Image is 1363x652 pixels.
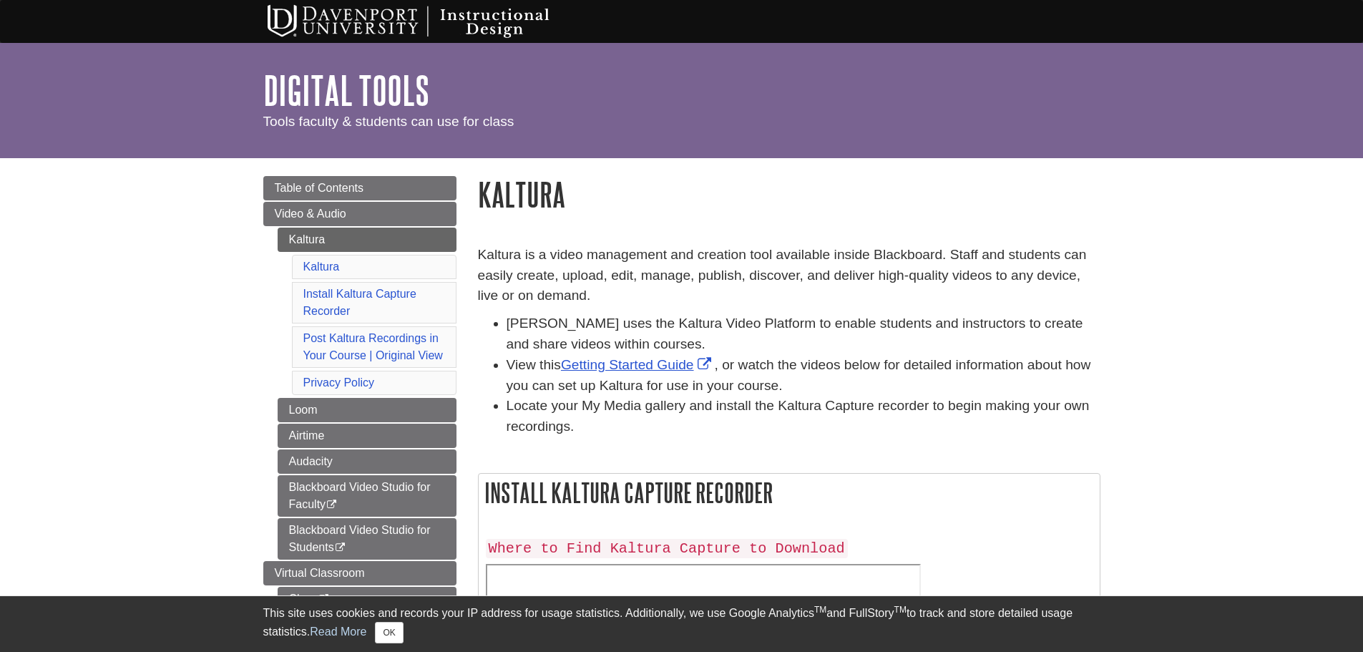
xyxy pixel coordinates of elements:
[814,605,826,615] sup: TM
[894,605,907,615] sup: TM
[275,182,364,194] span: Table of Contents
[278,228,456,252] a: Kaltura
[478,245,1100,306] p: Kaltura is a video management and creation tool available inside Blackboard. Staff and students c...
[486,539,848,558] code: Where to Find Kaltura Capture to Download
[318,595,330,604] i: This link opens in a new window
[479,474,1100,512] h2: Install Kaltura Capture Recorder
[263,176,456,200] a: Table of Contents
[303,376,375,389] a: Privacy Policy
[278,449,456,474] a: Audacity
[303,288,416,317] a: Install Kaltura Capture Recorder
[507,396,1100,437] li: Locate your My Media gallery and install the Kaltura Capture recorder to begin making your own re...
[275,567,365,579] span: Virtual Classroom
[278,518,456,560] a: Blackboard Video Studio for Students
[478,176,1100,213] h1: Kaltura
[263,202,456,226] a: Video & Audio
[256,4,600,39] img: Davenport University Instructional Design
[561,357,715,372] a: Link opens in new window
[303,332,443,361] a: Post Kaltura Recordings in Your Course | Original View
[507,355,1100,396] li: View this , or watch the videos below for detailed information about how you can set up Kaltura f...
[263,114,514,129] span: Tools faculty & students can use for class
[278,424,456,448] a: Airtime
[326,500,338,510] i: This link opens in a new window
[263,561,456,585] a: Virtual Classroom
[278,587,456,611] a: Class
[310,626,366,638] a: Read More
[334,543,346,553] i: This link opens in a new window
[278,475,456,517] a: Blackboard Video Studio for Faculty
[375,622,403,643] button: Close
[278,398,456,422] a: Loom
[263,605,1100,643] div: This site uses cookies and records your IP address for usage statistics. Additionally, we use Goo...
[303,261,340,273] a: Kaltura
[275,208,346,220] span: Video & Audio
[507,313,1100,355] li: [PERSON_NAME] uses the Kaltura Video Platform to enable students and instructors to create and sh...
[263,68,429,112] a: Digital Tools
